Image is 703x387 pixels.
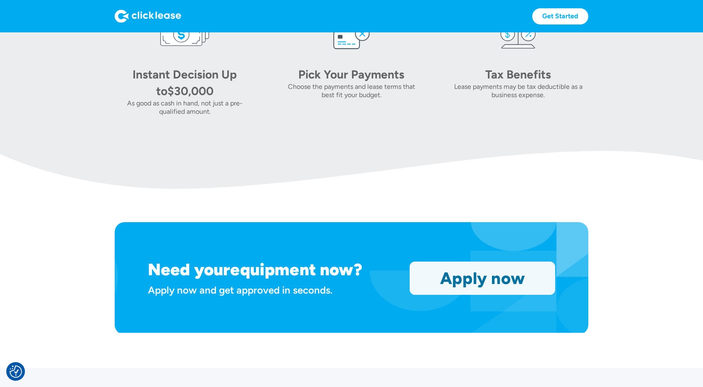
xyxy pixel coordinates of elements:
a: Apply now [410,262,555,294]
div: Lease payments may be tax deductible as a business expense. [448,83,588,99]
h1: equipment now? [230,260,362,279]
div: Instant Decision Up to [133,67,237,98]
div: Tax Benefits [460,66,576,83]
h1: Need your [148,260,230,279]
button: Consent Preferences [10,365,22,378]
div: As good as cash in hand, not just a pre-qualified amount. [115,99,255,116]
div: Choose the payments and lease terms that best fit your budget. [281,83,421,99]
div: Pick Your Payments [293,66,410,83]
div: $30,000 [167,84,214,98]
a: Get Started [532,8,588,24]
img: Revisit consent button [10,365,22,378]
div: Apply now and get approved in seconds. [148,283,400,297]
img: Logo [115,10,181,23]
